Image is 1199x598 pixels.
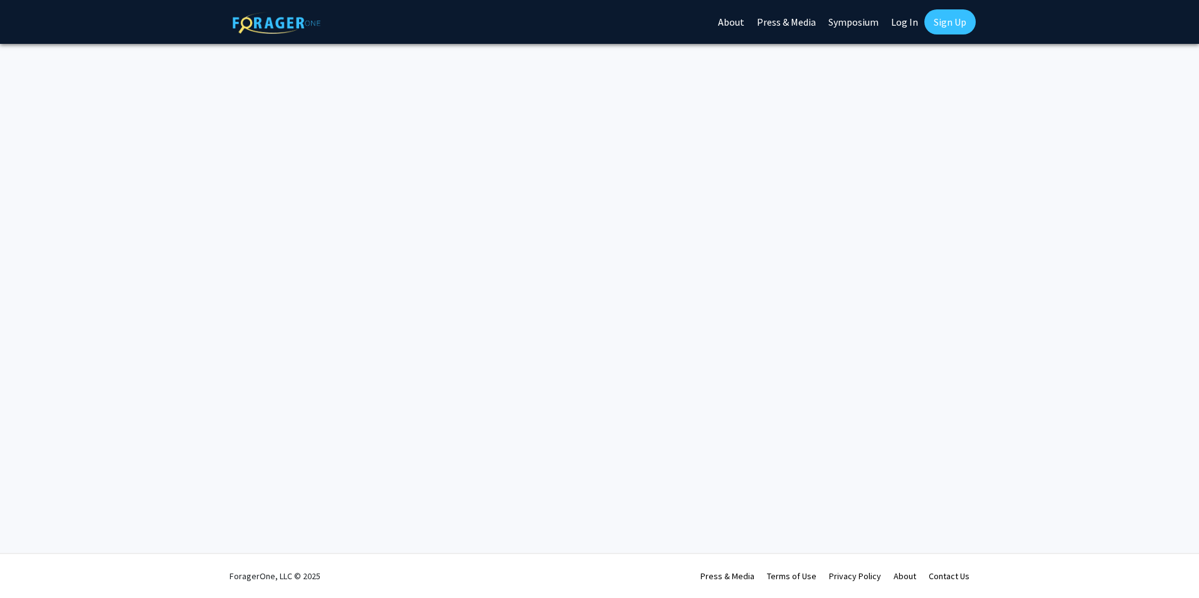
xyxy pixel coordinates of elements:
[929,570,969,582] a: Contact Us
[700,570,754,582] a: Press & Media
[894,570,916,582] a: About
[767,570,816,582] a: Terms of Use
[233,12,320,34] img: ForagerOne Logo
[230,554,320,598] div: ForagerOne, LLC © 2025
[924,9,976,34] a: Sign Up
[829,570,881,582] a: Privacy Policy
